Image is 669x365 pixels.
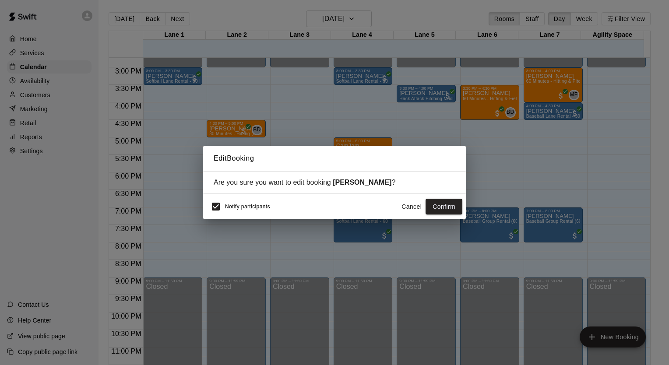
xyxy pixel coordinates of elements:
[214,179,455,186] div: Are you sure you want to edit booking ?
[225,204,270,210] span: Notify participants
[203,146,466,171] h2: Edit Booking
[426,199,462,215] button: Confirm
[398,199,426,215] button: Cancel
[333,179,391,186] strong: [PERSON_NAME]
